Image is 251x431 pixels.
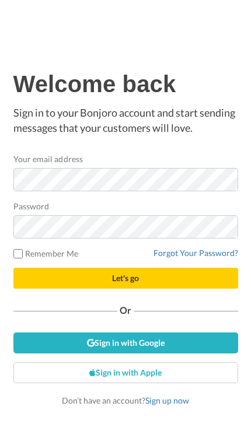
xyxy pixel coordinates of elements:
span: Don’t have an account? [62,395,189,405]
label: Your email address [13,153,83,165]
input: Remember Me [13,249,23,258]
p: Sign in to your Bonjoro account and start sending messages that your customers will love. [13,106,238,135]
button: Let's go [13,268,238,289]
a: Forgot Your Password? [154,248,238,258]
label: Remember Me [13,247,79,260]
span: Or [117,306,134,314]
a: Sign in with Google [13,332,238,353]
h1: Welcome back [13,71,238,97]
a: Sign in with Apple [13,362,238,383]
span: Let's go [112,273,139,283]
a: Sign up now [145,395,189,405]
label: Password [13,200,50,212]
